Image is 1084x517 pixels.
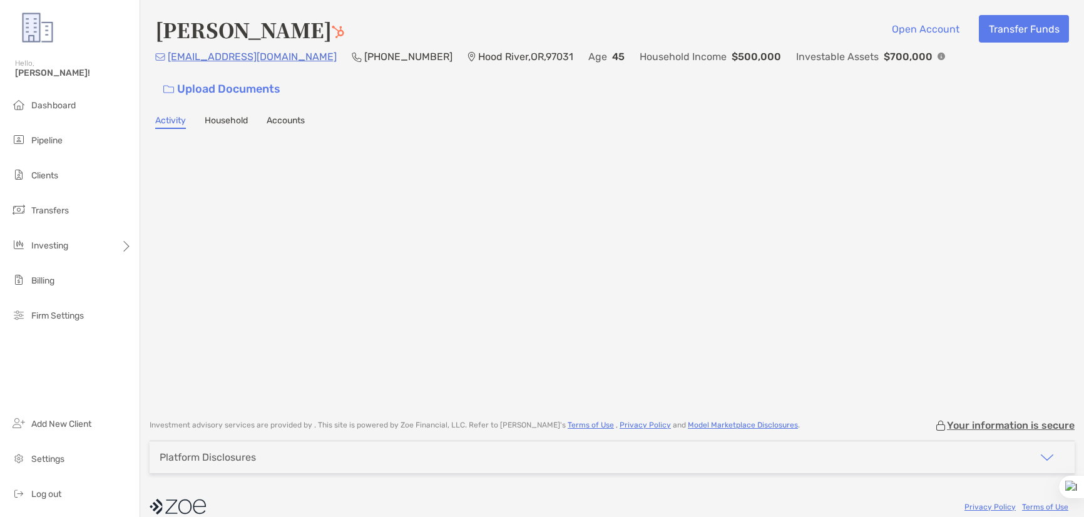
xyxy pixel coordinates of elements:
img: transfers icon [11,202,26,217]
img: settings icon [11,451,26,466]
h4: [PERSON_NAME] [155,15,344,44]
img: add_new_client icon [11,416,26,431]
p: 45 [612,49,625,64]
span: [PERSON_NAME]! [15,68,132,78]
img: Hubspot Icon [332,26,344,38]
span: Add New Client [31,419,91,429]
img: Zoe Logo [15,5,60,50]
p: Household Income [640,49,727,64]
span: Billing [31,275,54,286]
button: Open Account [882,15,969,43]
img: icon arrow [1040,450,1055,465]
p: Age [588,49,607,64]
a: Upload Documents [155,76,289,103]
a: Go to Hubspot Deal [332,15,344,44]
a: Accounts [267,115,305,129]
button: Transfer Funds [979,15,1069,43]
a: Model Marketplace Disclosures [688,421,798,429]
p: Hood River , OR , 97031 [478,49,573,64]
p: $700,000 [884,49,933,64]
img: Info Icon [938,53,945,60]
img: dashboard icon [11,97,26,112]
p: [PHONE_NUMBER] [364,49,453,64]
a: Privacy Policy [964,503,1016,511]
a: Terms of Use [568,421,614,429]
img: firm-settings icon [11,307,26,322]
div: Platform Disclosures [160,451,256,463]
p: Investment advisory services are provided by . This site is powered by Zoe Financial, LLC. Refer ... [150,421,800,430]
span: Investing [31,240,68,251]
img: investing icon [11,237,26,252]
span: Settings [31,454,64,464]
span: Firm Settings [31,310,84,321]
span: Transfers [31,205,69,216]
img: Email Icon [155,53,165,61]
img: Location Icon [468,52,476,62]
span: Clients [31,170,58,181]
a: Privacy Policy [620,421,671,429]
img: Phone Icon [352,52,362,62]
p: [EMAIL_ADDRESS][DOMAIN_NAME] [168,49,337,64]
span: Pipeline [31,135,63,146]
a: Terms of Use [1022,503,1068,511]
img: clients icon [11,167,26,182]
p: $500,000 [732,49,781,64]
img: pipeline icon [11,132,26,147]
img: logout icon [11,486,26,501]
p: Investable Assets [796,49,879,64]
img: button icon [163,85,174,94]
a: Activity [155,115,186,129]
p: Your information is secure [947,419,1075,431]
a: Household [205,115,248,129]
img: billing icon [11,272,26,287]
span: Log out [31,489,61,499]
span: Dashboard [31,100,76,111]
